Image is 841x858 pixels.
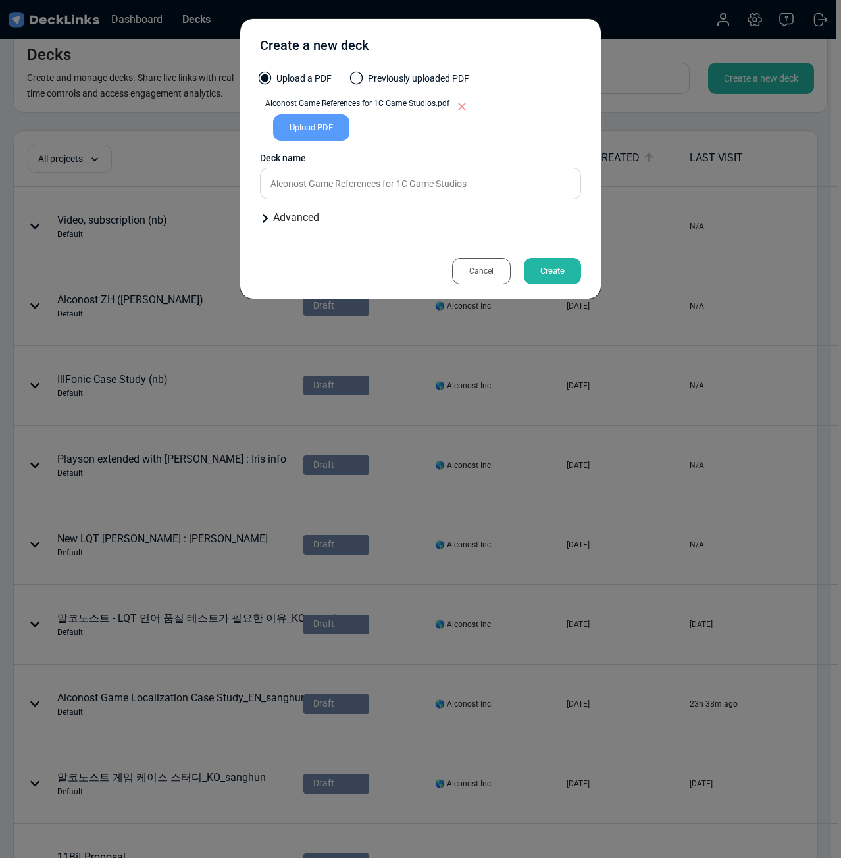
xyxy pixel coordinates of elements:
div: Create [524,258,581,284]
div: Advanced [260,210,581,226]
label: Upload a PDF [260,72,332,92]
input: Enter a name [260,168,581,199]
div: Cancel [452,258,511,284]
div: Deck name [260,151,581,165]
div: Create a new deck [260,36,369,62]
label: Previously uploaded PDF [351,72,469,92]
a: Alconost Game References for 1C Game Studios.pdf [260,97,449,114]
div: Upload PDF [273,114,349,141]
